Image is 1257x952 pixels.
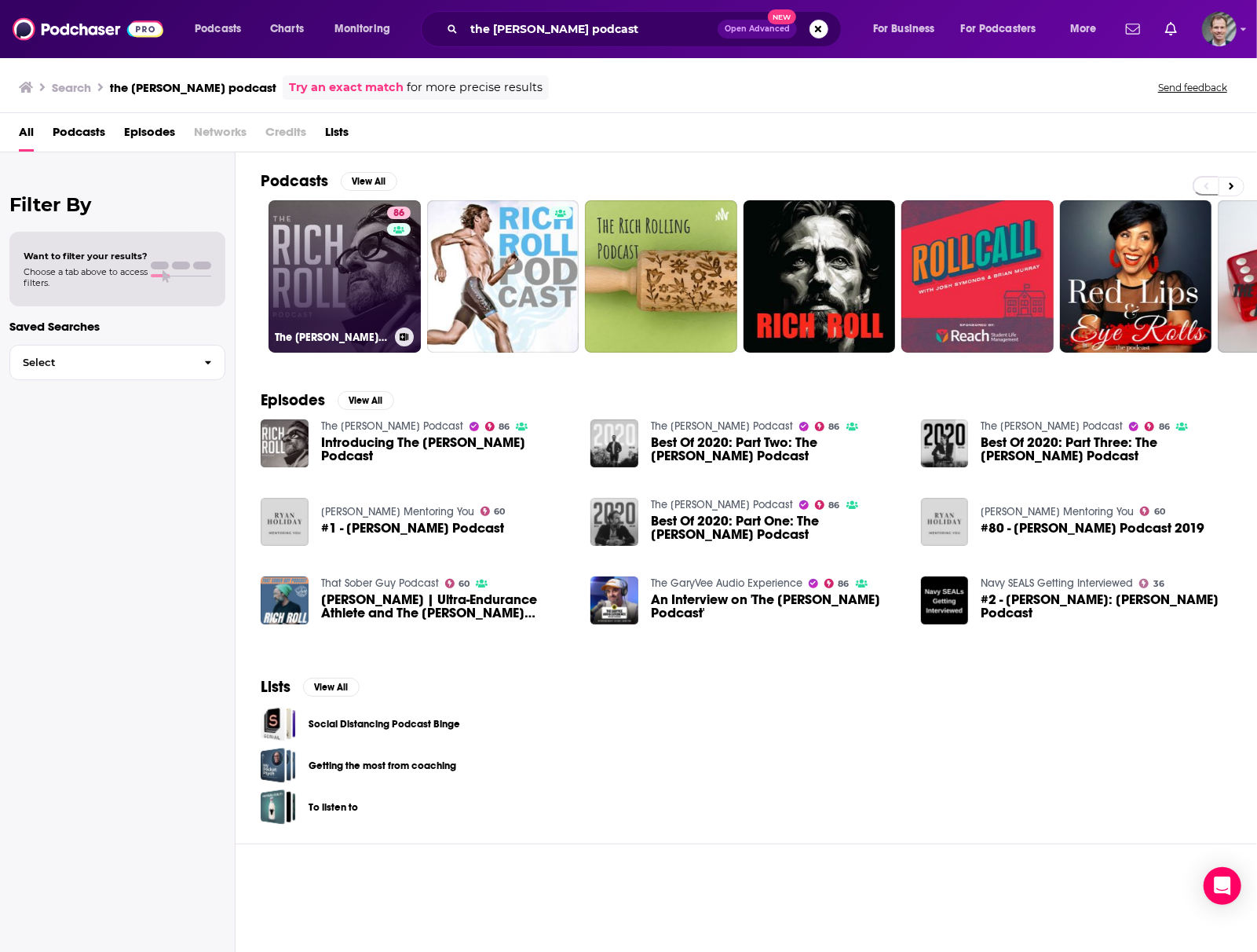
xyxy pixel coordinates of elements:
[1120,16,1146,42] a: Show notifications dropdown
[52,80,91,95] h3: Search
[718,20,797,38] button: Open AdvancedNew
[768,9,796,24] span: New
[981,419,1123,433] a: The Rich Roll Podcast
[590,577,638,624] a: An Interview on 'The Rich Roll Podcast'
[1204,867,1241,905] div: Open Intercom Messenger
[407,79,543,97] span: for more precise results
[321,522,504,535] a: #1 - Rich Roll Podcast
[321,522,504,535] span: #1 - [PERSON_NAME] Podcast
[464,16,718,42] input: Search podcasts, credits, & more...
[124,119,175,152] span: Episodes
[321,419,463,433] a: The Rich Roll Podcast
[1139,579,1164,588] a: 36
[981,593,1232,620] span: #2 - [PERSON_NAME]: [PERSON_NAME] Podcast
[436,11,857,47] div: Search podcasts, credits, & more...
[651,498,793,511] a: The Rich Roll Podcast
[651,436,902,463] span: Best Of 2020: Part Two: The [PERSON_NAME] Podcast
[1059,16,1116,42] button: open menu
[387,207,411,219] a: 86
[1202,12,1237,46] span: Logged in as kwerderman
[839,580,850,588] span: 86
[651,514,902,541] span: Best Of 2020: Part One: The [PERSON_NAME] Podcast
[261,748,296,783] a: Getting the most from coaching
[485,422,510,431] a: 86
[323,16,411,42] button: open menu
[873,18,935,40] span: For Business
[110,80,276,95] h3: the [PERSON_NAME] podcast
[338,391,394,410] button: View All
[261,498,309,546] a: #1 - Rich Roll Podcast
[981,522,1204,535] span: #80 - [PERSON_NAME] Podcast 2019
[270,18,304,40] span: Charts
[459,580,470,588] span: 60
[275,331,389,344] h3: The [PERSON_NAME] Podcast
[824,579,850,588] a: 86
[261,577,309,624] img: Rich Roll | Ultra-Endurance Athlete and The Rich Roll Podcast
[651,593,902,620] a: An Interview on 'The Rich Roll Podcast'
[321,436,572,463] span: Introducing The [PERSON_NAME] Podcast
[19,119,34,152] a: All
[309,799,358,816] a: To listen to
[261,171,397,191] a: PodcastsView All
[1153,81,1232,94] button: Send feedback
[261,171,328,191] h2: Podcasts
[1153,580,1164,588] span: 36
[24,266,148,288] span: Choose a tab above to access filters.
[261,706,296,741] span: Social Distancing Podcast Binge
[651,593,902,620] span: An Interview on 'The [PERSON_NAME] Podcast'
[261,789,296,825] span: To listen to
[862,16,955,42] button: open menu
[195,18,241,40] span: Podcasts
[9,345,225,380] button: Select
[321,577,439,590] a: That Sober Guy Podcast
[1070,18,1097,40] span: More
[309,716,460,733] a: Social Distancing Podcast Binge
[961,18,1036,40] span: For Podcasters
[321,593,572,620] a: Rich Roll | Ultra-Endurance Athlete and The Rich Roll Podcast
[1145,422,1170,431] a: 86
[921,498,969,546] img: #80 - Rich Roll Podcast 2019
[261,419,309,467] img: Introducing The Rich Roll Podcast
[1140,507,1165,516] a: 60
[481,507,506,516] a: 60
[1202,12,1237,46] button: Show profile menu
[261,390,325,410] h2: Episodes
[393,206,404,222] span: 86
[10,357,192,368] span: Select
[13,14,163,44] a: Podchaser - Follow, Share and Rate Podcasts
[309,757,456,774] a: Getting the most from coaching
[265,119,306,152] span: Credits
[651,419,793,433] a: The Rich Roll Podcast
[261,390,394,410] a: EpisodesView All
[590,498,638,546] img: Best Of 2020: Part One: The Rich Roll Podcast
[829,502,840,509] span: 86
[921,419,969,467] img: Best Of 2020: Part Three: The Rich Roll Podcast
[981,436,1232,463] span: Best Of 2020: Part Three: The [PERSON_NAME] Podcast
[289,79,404,97] a: Try an exact match
[590,419,638,467] a: Best Of 2020: Part Two: The Rich Roll Podcast
[1159,16,1183,42] a: Show notifications dropdown
[921,577,969,624] img: #2 - Rich Diviney: Rich Roll Podcast
[194,119,247,152] span: Networks
[981,505,1134,518] a: Ryan Holiday Mentoring You
[981,522,1204,535] a: #80 - Rich Roll Podcast 2019
[260,16,313,42] a: Charts
[269,200,421,353] a: 86The [PERSON_NAME] Podcast
[261,677,360,697] a: ListsView All
[303,678,360,697] button: View All
[9,319,225,334] p: Saved Searches
[981,436,1232,463] a: Best Of 2020: Part Three: The Rich Roll Podcast
[325,119,349,152] a: Lists
[651,436,902,463] a: Best Of 2020: Part Two: The Rich Roll Podcast
[24,251,148,262] span: Want to filter your results?
[981,577,1133,590] a: Navy SEALS Getting Interviewed
[53,119,105,152] a: Podcasts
